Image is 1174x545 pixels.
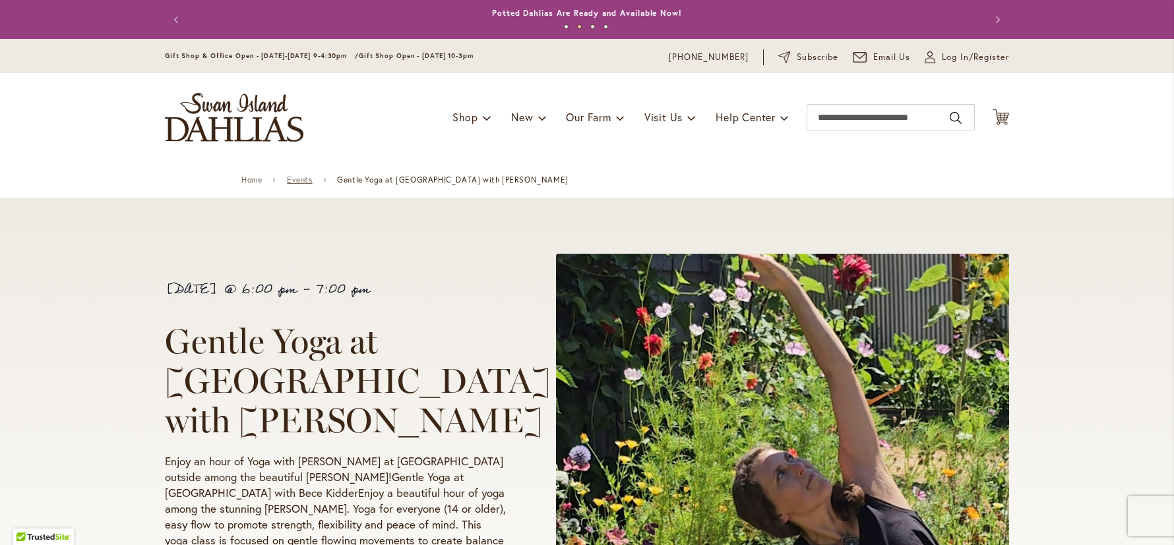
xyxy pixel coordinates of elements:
[873,51,911,64] span: Email Us
[165,7,191,33] button: Previous
[942,51,1009,64] span: Log In/Register
[165,51,359,60] span: Gift Shop & Office Open - [DATE]-[DATE] 9-4:30pm /
[242,277,297,302] span: 6:00 pm
[603,24,608,29] button: 4 of 4
[316,277,370,302] span: 7:00 pm
[224,277,236,302] span: @
[337,175,569,185] span: Gentle Yoga at [GEOGRAPHIC_DATA] with [PERSON_NAME]
[669,51,749,64] a: [PHONE_NUMBER]
[853,51,911,64] a: Email Us
[165,93,303,142] a: store logo
[452,110,478,124] span: Shop
[492,8,682,18] a: Potted Dahlias Are Ready and Available Now!
[778,51,838,64] a: Subscribe
[303,277,310,302] span: -
[10,498,47,535] iframe: Launch Accessibility Center
[644,110,683,124] span: Visit Us
[716,110,776,124] span: Help Center
[925,51,1009,64] a: Log In/Register
[797,51,838,64] span: Subscribe
[241,175,262,185] a: Home
[566,110,611,124] span: Our Farm
[165,277,218,302] span: [DATE]
[577,24,582,29] button: 2 of 4
[287,175,313,185] a: Events
[564,24,569,29] button: 1 of 4
[165,320,551,441] span: Gentle Yoga at [GEOGRAPHIC_DATA] with [PERSON_NAME]
[983,7,1009,33] button: Next
[359,51,474,60] span: Gift Shop Open - [DATE] 10-3pm
[590,24,595,29] button: 3 of 4
[511,110,533,124] span: New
